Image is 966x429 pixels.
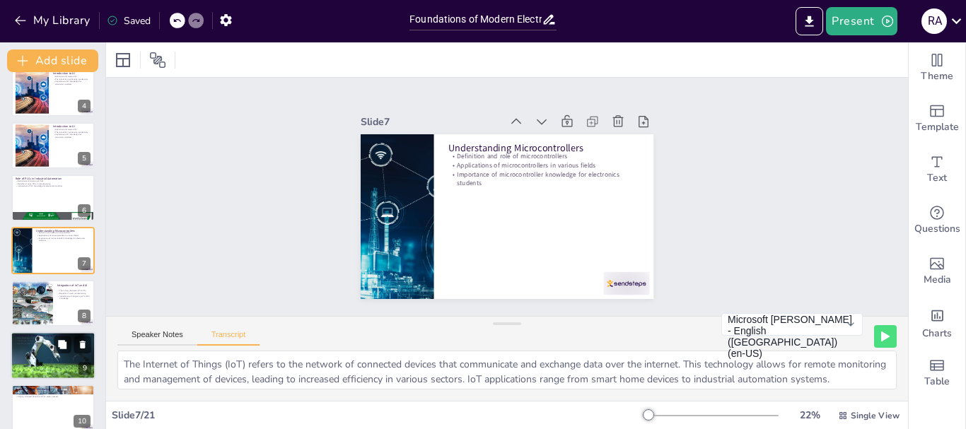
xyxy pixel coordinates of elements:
div: R A [921,8,947,34]
button: Speaker Notes [117,330,197,346]
span: Media [924,272,951,288]
p: The role of AI in enhancing productivity [53,130,91,133]
div: 9 [78,363,91,375]
div: https://cdn.sendsteps.com/images/logo/sendsteps_logo_white.pnghttps://cdn.sendsteps.com/images/lo... [11,175,95,221]
textarea: Microcontrollers are compact integrated circuits that serve as the brain of electronic devices. T... [117,351,897,389]
div: 7 [78,257,91,270]
p: Introduction to AI [53,124,91,128]
div: 6 [78,204,91,217]
p: Definition and scope of AI [53,75,91,78]
span: Single View [851,410,900,421]
p: Key challenges in IoT and AI implementation [15,337,91,340]
span: Template [916,119,959,135]
div: Slide 7 [361,115,501,129]
span: Table [924,374,950,389]
button: Delete Slide [74,336,91,353]
div: Layout [112,49,134,71]
p: Staying informed about trends for career success [16,395,91,398]
div: 22 % [793,409,827,422]
p: Introduction to AI [53,71,91,76]
div: Add text boxes [909,144,965,195]
span: Theme [921,69,953,84]
div: 5 [78,152,91,165]
button: R A [921,7,947,35]
p: Applications of microcontrollers in various fields [448,160,639,170]
p: Integration of IoT and AI [57,283,91,287]
p: Importance of integrating IoT and AI knowledge [57,295,91,300]
div: 4 [78,100,91,112]
p: Importance of microcontroller knowledge for electronics students [36,237,91,242]
p: Need for skilled professionals [15,342,91,345]
p: The role of AI in enhancing productivity [53,78,91,81]
button: My Library [11,9,96,32]
p: Importance of microcontroller knowledge for electronics students [448,170,639,188]
p: Understanding Microcontrollers [36,229,91,233]
span: Position [149,52,166,69]
p: Benefits of using PLCs in manufacturing [16,182,91,185]
div: Saved [107,14,151,28]
div: https://cdn.sendsteps.com/images/logo/sendsteps_logo_white.pnghttps://cdn.sendsteps.com/images/lo... [11,122,95,169]
div: 10 [74,415,91,428]
p: Applications of microcontrollers in various fields [36,235,91,237]
button: Microsoft [PERSON_NAME] - English ([GEOGRAPHIC_DATA]) (en-US) [721,313,863,336]
p: Definition and role of microcontrollers [36,232,91,235]
p: Role of PLCs in Industrial Automation [16,177,91,181]
p: Importance of edge computing [16,392,91,395]
div: 8 [78,310,91,322]
div: https://cdn.sendsteps.com/images/logo/sendsteps_logo_white.pnghttps://cdn.sendsteps.com/images/lo... [11,280,95,327]
div: https://cdn.sendsteps.com/images/logo/sendsteps_logo_white.pnghttps://cdn.sendsteps.com/images/lo... [11,331,95,380]
button: Add slide [7,49,98,72]
span: Questions [914,221,960,237]
div: Add images, graphics, shapes or video [909,246,965,297]
div: 4 [11,69,95,116]
div: Add a table [909,348,965,399]
p: Understanding Microcontrollers [448,141,639,155]
p: Definition and scope of AI [53,128,91,131]
div: Get real-time input from your audience [909,195,965,246]
p: Challenges in Implementing IoT and AI [15,334,91,338]
p: Benefits of smart manufacturing [57,292,91,295]
p: Importance of AI knowledge for electronics students [53,133,91,138]
input: Insert title [409,9,542,30]
p: Importance of AI knowledge for electronics students [53,81,91,86]
button: Present [826,7,897,35]
p: Key emerging trends in electronics [16,390,91,393]
p: Definition and function of PLCs [16,180,91,182]
button: Duplicate Slide [54,336,71,353]
div: Add ready made slides [909,93,965,144]
p: The synergy between IoT and AI [57,289,91,292]
div: Slide 7 / 21 [112,409,643,422]
div: https://cdn.sendsteps.com/images/logo/sendsteps_logo_white.pnghttps://cdn.sendsteps.com/images/lo... [11,227,95,274]
p: Definition and role of microcontrollers [448,151,639,160]
span: Charts [922,326,952,341]
button: Play [874,325,897,348]
button: Export to PowerPoint [796,7,823,35]
div: Add charts and graphs [909,297,965,348]
p: Importance of PLC knowledge for electronics students [16,185,91,188]
button: Transcript [197,330,260,346]
p: Future Trends in Electronics [16,387,91,391]
div: Change the overall theme [909,42,965,93]
p: Importance of data security [15,340,91,343]
span: Text [927,170,947,186]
